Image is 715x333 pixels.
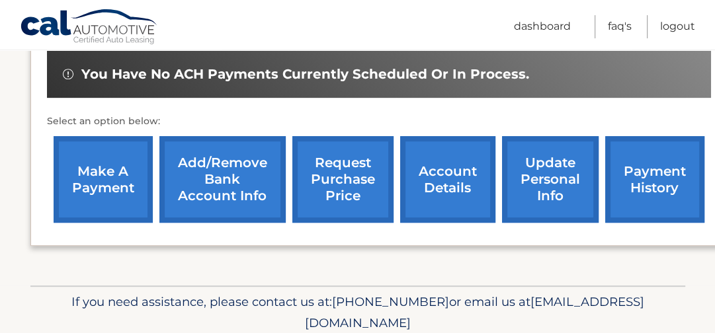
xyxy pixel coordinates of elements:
[605,136,704,223] a: payment history
[502,136,599,223] a: update personal info
[400,136,495,223] a: account details
[81,66,529,83] span: You have no ACH payments currently scheduled or in process.
[47,114,711,129] p: Select an option below:
[608,15,632,38] a: FAQ's
[292,136,394,223] a: request purchase price
[54,136,153,223] a: make a payment
[660,15,695,38] a: Logout
[159,136,286,223] a: Add/Remove bank account info
[514,15,571,38] a: Dashboard
[305,294,644,330] span: [EMAIL_ADDRESS][DOMAIN_NAME]
[63,69,73,79] img: alert-white.svg
[20,9,159,47] a: Cal Automotive
[332,294,449,309] span: [PHONE_NUMBER]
